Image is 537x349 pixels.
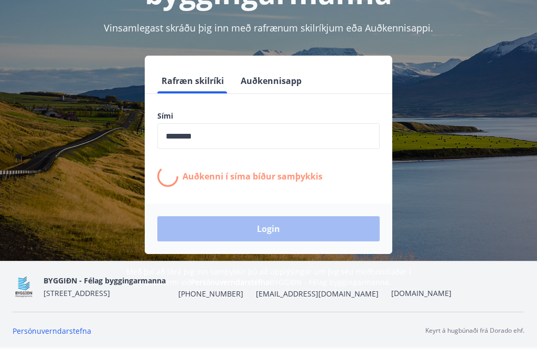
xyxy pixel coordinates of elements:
p: Auðkenni í síma bíður samþykkis [182,171,323,182]
span: [PHONE_NUMBER] [178,289,243,299]
a: [DOMAIN_NAME] [391,288,452,298]
span: Vinsamlegast skráðu þig inn með rafrænum skilríkjum eða Auðkennisappi. [104,22,433,34]
span: [STREET_ADDRESS] [44,288,110,298]
a: Persónuverndarstefna [13,326,91,336]
span: Með því að skrá þig inn samþykkir þú að upplýsingar um þig séu meðhöndlaðar í samræmi við BYGGIÐN... [126,267,411,287]
button: Auðkennisapp [237,68,306,93]
button: Rafræn skilríki [157,68,228,93]
p: Keyrt á hugbúnaði frá Dorado ehf. [425,326,524,335]
span: [EMAIL_ADDRESS][DOMAIN_NAME] [256,289,379,299]
span: BYGGIÐN - Félag byggingarmanna [44,276,166,285]
label: Sími [157,111,380,121]
img: BKlGVmlTW1Qrz68WFGMFQUcXHWdQd7yePWMkvn3i.png [13,276,35,298]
